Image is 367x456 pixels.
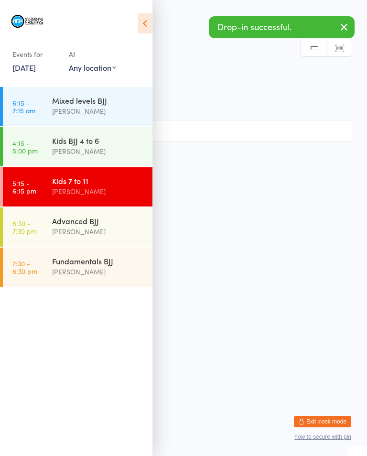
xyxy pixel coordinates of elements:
[3,248,152,287] a: 7:30 -8:30 pmFundamentals BJJ[PERSON_NAME]
[294,434,351,440] button: how to secure with pin
[52,256,144,266] div: Fundamentals BJJ
[52,186,144,197] div: [PERSON_NAME]
[15,57,352,73] h2: Kids 7 to 11 Check-in
[15,87,337,97] span: [PERSON_NAME]
[12,139,38,154] time: 4:15 - 5:00 pm
[12,260,37,275] time: 7:30 - 8:30 pm
[15,78,337,87] span: [DATE] 5:15pm
[3,127,152,166] a: 4:15 -5:00 pmKids BJJ 4 to 6[PERSON_NAME]
[52,135,144,146] div: Kids BJJ 4 to 6
[52,95,144,106] div: Mixed levels BJJ
[52,175,144,186] div: Kids 7 to 11
[3,167,152,206] a: 5:15 -6:15 pmKids 7 to 11[PERSON_NAME]
[12,46,59,62] div: Events for
[52,106,144,117] div: [PERSON_NAME]
[12,219,37,235] time: 6:30 - 7:30 pm
[209,16,355,38] div: Drop-in successful.
[294,416,351,427] button: Exit kiosk mode
[52,226,144,237] div: [PERSON_NAME]
[3,207,152,247] a: 6:30 -7:30 pmAdvanced BJJ[PERSON_NAME]
[69,46,116,62] div: At
[15,97,352,107] span: Mat 1
[52,266,144,277] div: [PERSON_NAME]
[3,87,152,126] a: 6:15 -7:15 amMixed levels BJJ[PERSON_NAME]
[52,216,144,226] div: Advanced BJJ
[69,62,116,73] div: Any location
[12,99,35,114] time: 6:15 - 7:15 am
[12,62,36,73] a: [DATE]
[15,120,352,142] input: Search
[52,146,144,157] div: [PERSON_NAME]
[12,179,36,195] time: 5:15 - 6:15 pm
[10,7,45,37] img: Marcelino Freitas Brazilian Jiu-Jitsu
